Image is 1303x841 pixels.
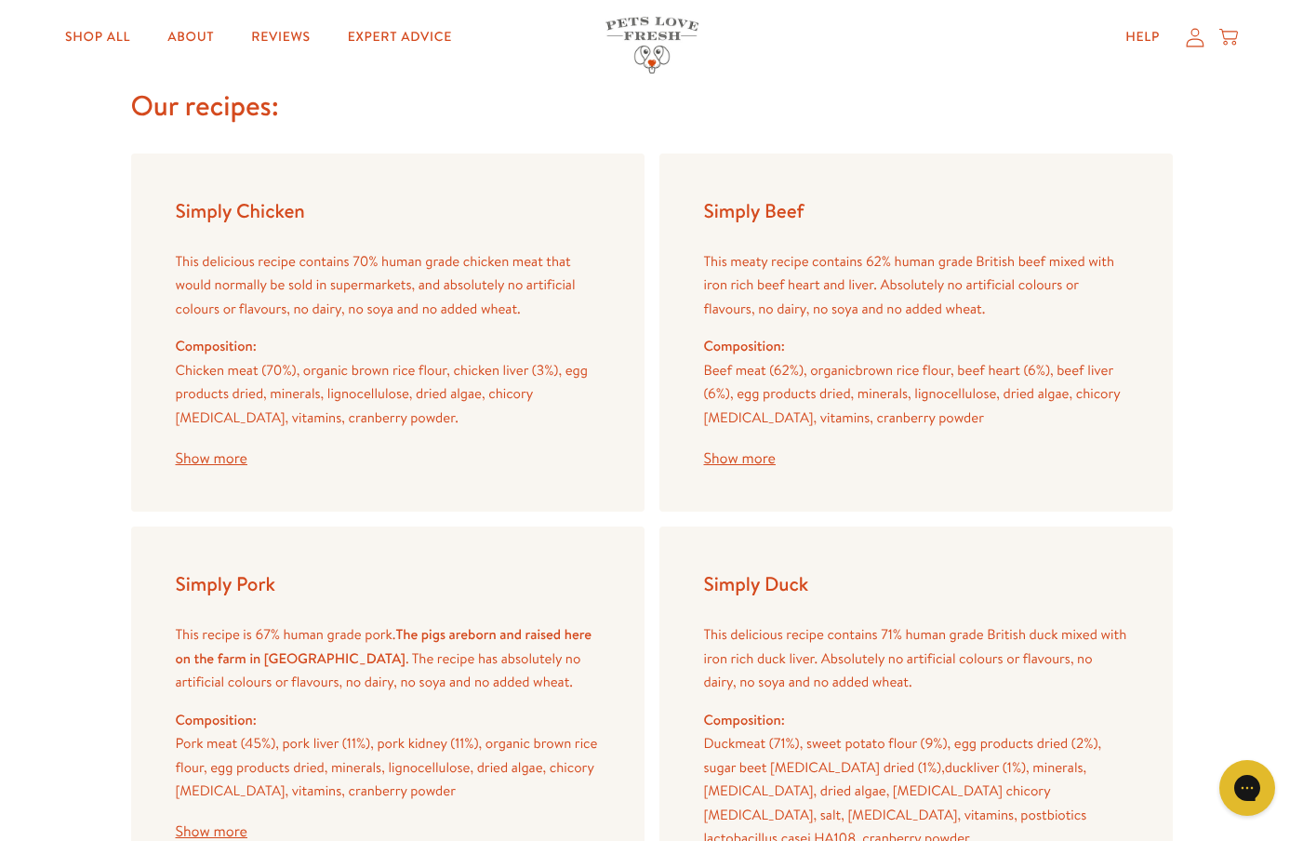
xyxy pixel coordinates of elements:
[176,571,600,596] h4: Simply Pork
[704,249,1128,321] p: This meaty recipe contains 62% human grade British beef mixed with iron rich beef heart and liver...
[176,334,600,358] h4: Composition:
[50,19,145,56] a: Shop All
[153,19,229,56] a: About
[1110,19,1175,56] a: Help
[131,87,1173,124] h3: Our recipes:
[236,19,325,56] a: Reviews
[176,824,247,839] button: Show more
[176,249,600,321] p: This delicious recipe contains 70% human grade chicken meat that would normally be sold in superm...
[176,624,592,668] strong: born and raised here on the farm in [GEOGRAPHIC_DATA]
[704,571,1128,596] h4: Simply Duck
[1210,754,1284,822] iframe: Gorgias live chat messenger
[704,360,1121,427] span: Beef meat (62%), organic brown rice flour, beef heart (6%), beef liver (6%), egg products dried, ...
[704,733,736,753] span: Duck
[176,451,247,466] button: Show more
[704,622,1128,694] p: This delicious recipe contains 71% human grade British duck mixed with iron rich duck liver. Abso...
[333,19,467,56] a: Expert Advice
[704,451,776,466] button: Show more
[176,358,600,430] p: Chicken meat (70%), organic brown rice flour, chicken liver (3%), egg products dried, minerals, l...
[395,624,468,644] strong: The pigs are
[176,198,600,223] h4: Simply Chicken
[605,17,698,73] img: Pets Love Fresh
[176,622,600,694] p: This recipe is 67% human grade pork. . The recipe has absolutely no artificial colours or flavour...
[704,198,1128,223] h4: Simply Beef
[945,757,974,777] span: duck
[704,334,1128,358] h4: Composition:
[704,708,1128,732] h4: Composition:
[176,708,600,732] h4: Composition:
[176,733,598,800] span: Pork meat (45%), pork liver (11%), pork kidney (11%), organic brown rice flour, egg products drie...
[704,733,1102,777] span: meat (71%), sweet potato flour (9%), egg products dried (2%), sugar beet [MEDICAL_DATA] dried (1%),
